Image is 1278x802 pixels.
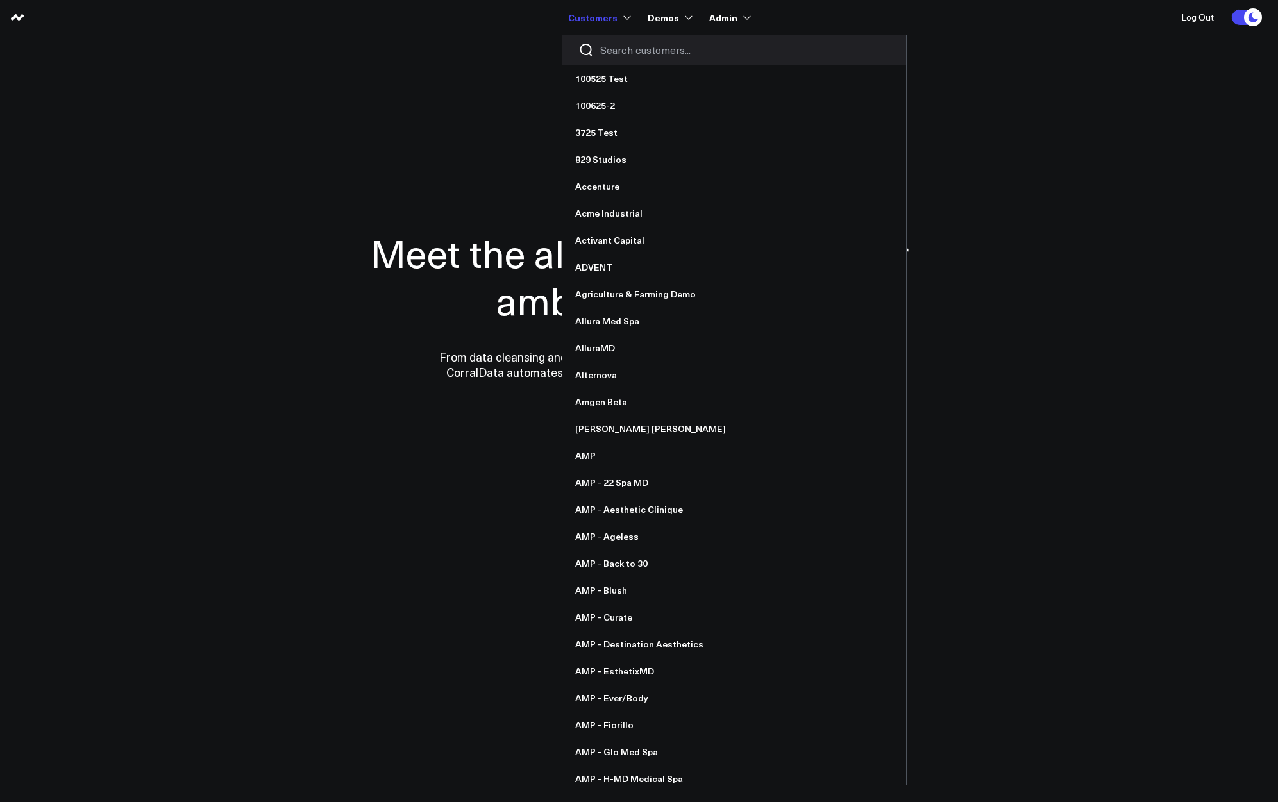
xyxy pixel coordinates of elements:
a: Amgen Beta [562,388,906,415]
a: AMP - H-MD Medical Spa [562,765,906,792]
a: AMP - Back to 30 [562,550,906,577]
a: AMP - Fiorillo [562,712,906,739]
a: AMP - Glo Med Spa [562,739,906,765]
a: Accenture [562,173,906,200]
a: 100625-2 [562,92,906,119]
a: AMP - Destination Aesthetics [562,631,906,658]
p: From data cleansing and integration to personalized dashboards and insights, CorralData automates... [412,349,867,380]
h1: Meet the all-in-one data hub for ambitious teams [325,229,954,324]
a: AMP - Aesthetic Clinique [562,496,906,523]
a: [PERSON_NAME] [PERSON_NAME] [562,415,906,442]
a: AMP [562,442,906,469]
a: 100525 Test [562,65,906,92]
a: AMP - Ageless [562,523,906,550]
a: Activant Capital [562,227,906,254]
a: Allura Med Spa [562,308,906,335]
a: AMP - 22 Spa MD [562,469,906,496]
input: Search customers input [600,43,890,57]
a: Demos [648,6,690,29]
a: ADVENT [562,254,906,281]
a: AMP - Curate [562,604,906,631]
a: Admin [709,6,748,29]
a: 829 Studios [562,146,906,173]
a: 3725 Test [562,119,906,146]
a: Agriculture & Farming Demo [562,281,906,308]
a: Acme Industrial [562,200,906,227]
a: Alternova [562,362,906,388]
a: AMP - EsthetixMD [562,658,906,685]
a: AlluraMD [562,335,906,362]
button: Search customers button [578,42,594,58]
a: AMP - Ever/Body [562,685,906,712]
a: Customers [568,6,628,29]
a: AMP - Blush [562,577,906,604]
